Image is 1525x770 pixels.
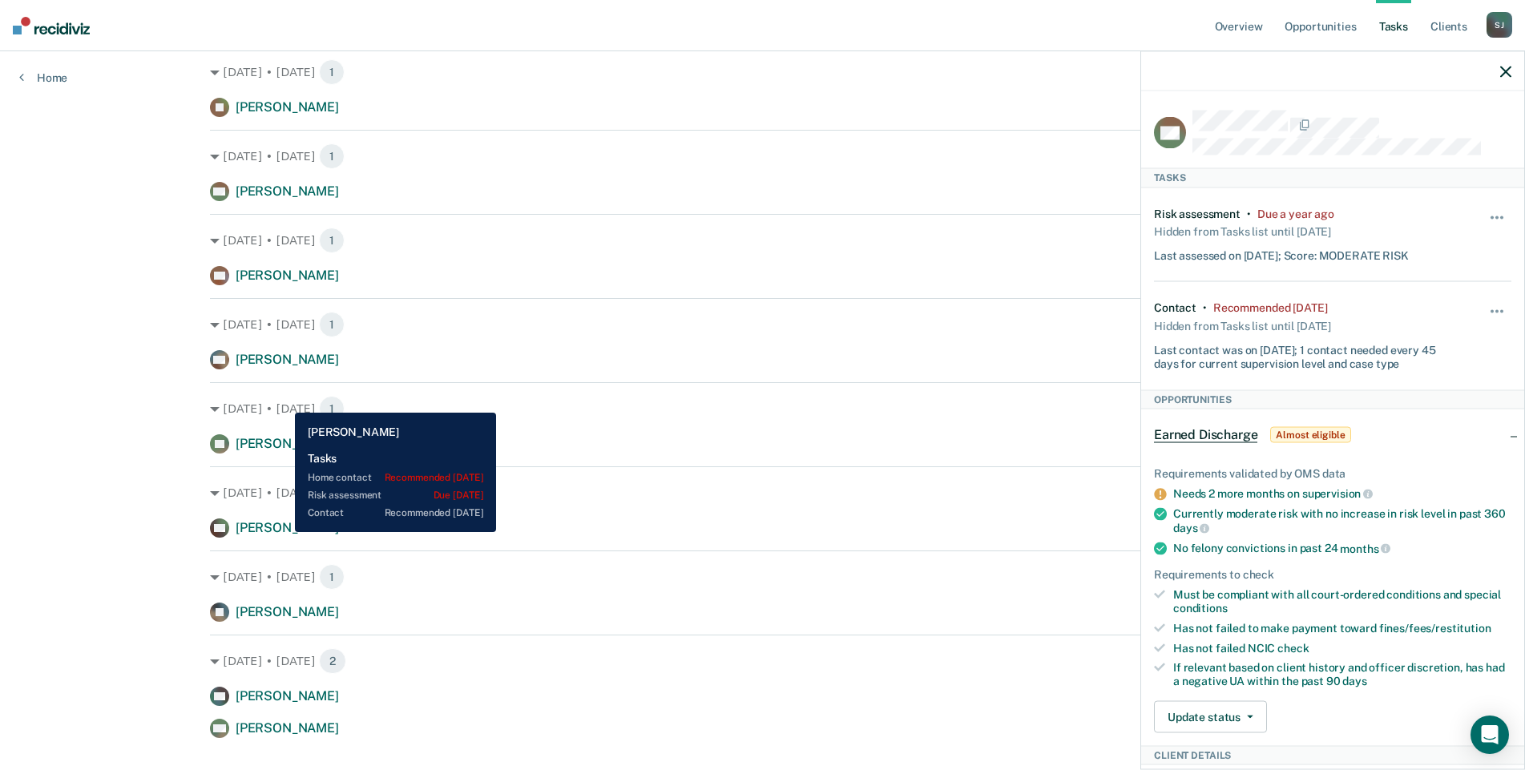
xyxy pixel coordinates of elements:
[210,480,1315,506] div: [DATE] • [DATE]
[1154,220,1331,243] div: Hidden from Tasks list until [DATE]
[210,564,1315,590] div: [DATE] • [DATE]
[1257,207,1334,220] div: Due a year ago
[1213,301,1327,315] div: Recommended 4 months ago
[236,352,339,367] span: [PERSON_NAME]
[236,268,339,283] span: [PERSON_NAME]
[1173,641,1511,655] div: Has not failed NCIC
[1154,207,1241,220] div: Risk assessment
[210,59,1315,85] div: [DATE] • [DATE]
[319,228,345,253] span: 1
[1141,746,1524,765] div: Client Details
[319,480,345,506] span: 1
[1342,675,1366,687] span: days
[1173,661,1511,688] div: If relevant based on client history and officer discretion, has had a negative UA within the past 90
[319,648,346,674] span: 2
[19,71,67,85] a: Home
[210,648,1315,674] div: [DATE] • [DATE]
[1173,588,1511,615] div: Must be compliant with all court-ordered conditions and special
[210,228,1315,253] div: [DATE] • [DATE]
[1141,389,1524,409] div: Opportunities
[236,520,339,535] span: [PERSON_NAME]
[1154,315,1331,337] div: Hidden from Tasks list until [DATE]
[1154,337,1452,371] div: Last contact was on [DATE]; 1 contact needed every 45 days for current supervision level and case...
[1154,701,1267,733] button: Update status
[236,436,339,451] span: [PERSON_NAME]
[236,604,339,619] span: [PERSON_NAME]
[236,720,339,736] span: [PERSON_NAME]
[1154,427,1257,443] span: Earned Discharge
[1379,621,1491,634] span: fines/fees/restitution
[1173,507,1511,534] div: Currently moderate risk with no increase in risk level in past 360
[210,396,1315,421] div: [DATE] • [DATE]
[1203,301,1207,315] div: •
[1487,12,1512,38] div: S J
[1270,427,1350,443] span: Almost eligible
[236,99,339,115] span: [PERSON_NAME]
[1141,168,1524,187] div: Tasks
[1277,641,1309,654] span: check
[236,688,339,703] span: [PERSON_NAME]
[1173,621,1511,635] div: Has not failed to make payment toward
[319,312,345,337] span: 1
[319,59,345,85] span: 1
[1141,409,1524,461] div: Earned DischargeAlmost eligible
[1154,243,1409,263] div: Last assessed on [DATE]; Score: MODERATE RISK
[1471,716,1509,754] div: Open Intercom Messenger
[210,143,1315,169] div: [DATE] • [DATE]
[1173,602,1228,615] span: conditions
[1154,301,1196,315] div: Contact
[1173,486,1511,501] div: Needs 2 more months on supervision
[1247,207,1251,220] div: •
[1173,522,1209,534] span: days
[319,564,345,590] span: 1
[1154,467,1511,481] div: Requirements validated by OMS data
[1340,542,1390,554] span: months
[1154,568,1511,582] div: Requirements to check
[319,143,345,169] span: 1
[210,312,1315,337] div: [DATE] • [DATE]
[236,183,339,199] span: [PERSON_NAME]
[13,17,90,34] img: Recidiviz
[1173,541,1511,555] div: No felony convictions in past 24
[319,396,345,421] span: 1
